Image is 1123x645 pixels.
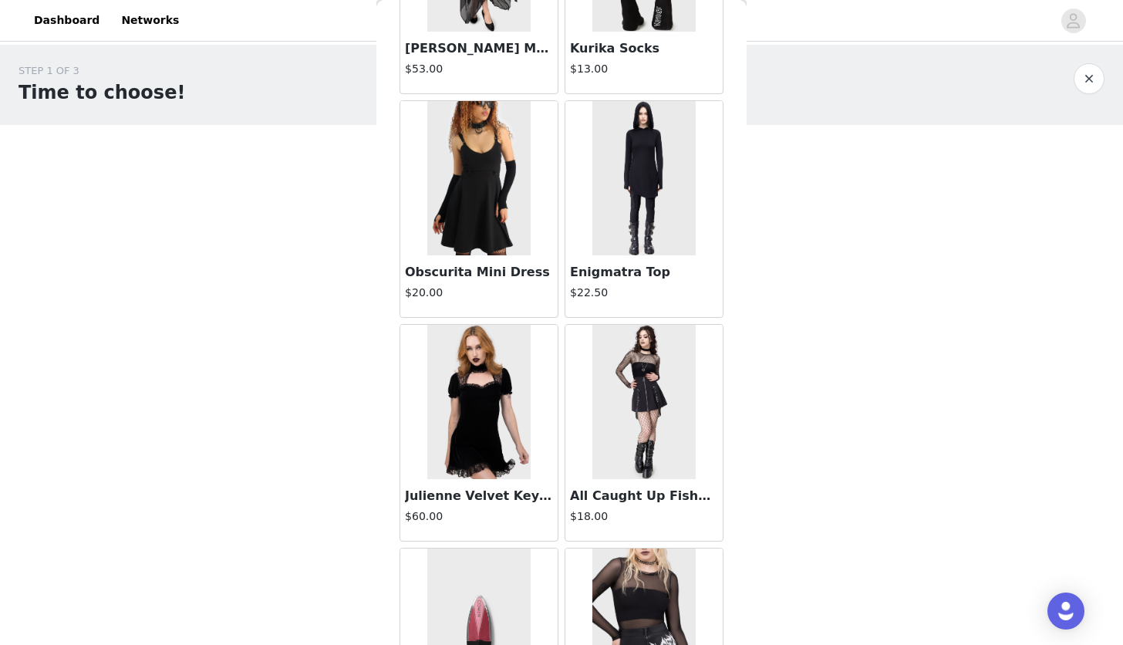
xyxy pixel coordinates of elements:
[112,3,188,38] a: Networks
[405,487,553,505] h3: Julienne Velvet Keyhole Dress [B]
[405,61,553,77] h4: $53.00
[570,487,718,505] h3: All Caught Up Fishnet Leggings [B]
[25,3,109,38] a: Dashboard
[405,285,553,301] h4: $20.00
[592,325,695,479] img: All Caught Up Fishnet Leggings [B]
[19,79,185,106] h1: Time to choose!
[405,508,553,525] h4: $60.00
[19,63,185,79] div: STEP 1 OF 3
[570,61,718,77] h4: $13.00
[570,508,718,525] h4: $18.00
[592,101,695,255] img: Enigmatra Top
[1066,8,1081,33] div: avatar
[570,263,718,282] h3: Enigmatra Top
[427,101,530,255] img: Obscurita Mini Dress
[405,263,553,282] h3: Obscurita Mini Dress
[570,285,718,301] h4: $22.50
[427,325,530,479] img: Julienne Velvet Keyhole Dress [B]
[1047,593,1084,630] div: Open Intercom Messenger
[405,39,553,58] h3: [PERSON_NAME] Maxi Skirt
[570,39,718,58] h3: Kurika Socks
